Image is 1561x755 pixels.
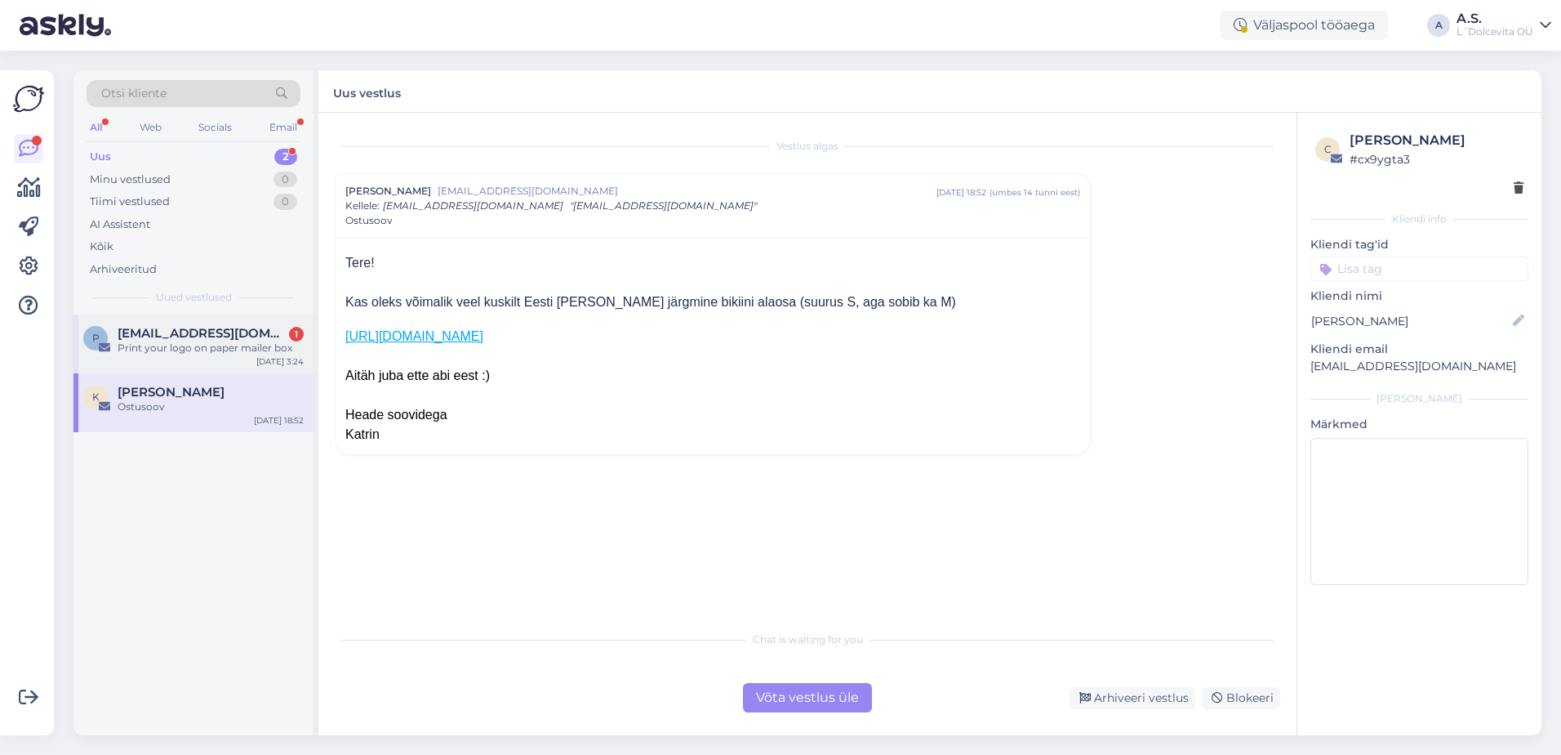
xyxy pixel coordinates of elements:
span: c [1324,143,1332,155]
div: AI Assistent [90,217,150,233]
div: All [87,117,105,138]
span: K [92,391,100,403]
div: Blokeeri [1202,687,1280,709]
div: Chat is waiting for you [335,632,1280,647]
div: Print your logo on paper mailer box [118,341,304,355]
span: Ostusoov [345,213,393,228]
div: Katrin [345,425,1080,445]
div: Web [136,117,165,138]
div: Minu vestlused [90,172,171,188]
div: A.S. [1456,12,1533,25]
p: Kliendi email [1310,341,1528,358]
span: [PERSON_NAME] [345,184,431,199]
div: 0 [274,172,297,188]
div: 1 [289,327,304,342]
div: Kas oleks võimalik veel kuskilt Eesti [PERSON_NAME] järgmine bikiini alaosa (suurus S, aga sobib ... [345,293,1080,312]
div: Uus [90,149,111,165]
span: printedpaperbox03@hotmail.com [118,326,287,341]
span: Katrin Paju [118,385,225,400]
div: [DATE] 18:52 [936,186,986,199]
div: Kliendi info [1310,212,1528,226]
div: [PERSON_NAME] [1350,131,1523,150]
a: [URL][DOMAIN_NAME] [345,329,483,343]
div: ( umbes 14 tunni eest ) [990,186,1080,199]
a: A.S.L´Dolcevita OÜ [1456,12,1551,38]
div: Kõik [90,239,113,255]
div: [PERSON_NAME] [1310,391,1528,406]
label: Uus vestlus [333,80,401,102]
div: Vestlus algas [335,139,1280,154]
input: Lisa tag [1310,257,1528,281]
input: Lisa nimi [1311,312,1510,330]
p: Märkmed [1310,416,1528,433]
div: [DATE] 3:24 [256,355,304,368]
div: Heade soovidega [345,405,1080,425]
div: Arhiveeritud [90,261,157,278]
div: 2 [274,149,297,165]
p: Kliendi tag'id [1310,236,1528,253]
span: Otsi kliente [101,85,167,102]
p: [EMAIL_ADDRESS][DOMAIN_NAME] [1310,358,1528,375]
div: Arhiveeri vestlus [1070,687,1195,709]
div: # cx9ygta3 [1350,150,1523,168]
span: Kellele : [345,199,380,212]
p: Kliendi nimi [1310,288,1528,305]
img: Askly Logo [13,83,44,114]
div: Väljaspool tööaega [1221,11,1388,40]
span: Uued vestlused [156,290,232,305]
span: p [92,332,100,344]
span: [EMAIL_ADDRESS][DOMAIN_NAME] [438,184,936,199]
div: A [1427,14,1450,37]
div: 0 [274,194,297,210]
div: Socials [195,117,235,138]
div: Email [266,117,300,138]
div: Võta vestlus üle [743,683,872,713]
div: Ostusoov [118,400,304,414]
div: [DATE] 18:52 [254,414,304,427]
span: [EMAIL_ADDRESS][DOMAIN_NAME] [383,199,563,212]
div: Aitäh juba ette abi eest :) [345,366,1080,386]
div: Tiimi vestlused [90,194,170,210]
span: "[EMAIL_ADDRESS][DOMAIN_NAME]" [570,199,757,212]
div: L´Dolcevita OÜ [1456,25,1533,38]
div: Tere! [345,253,1080,273]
